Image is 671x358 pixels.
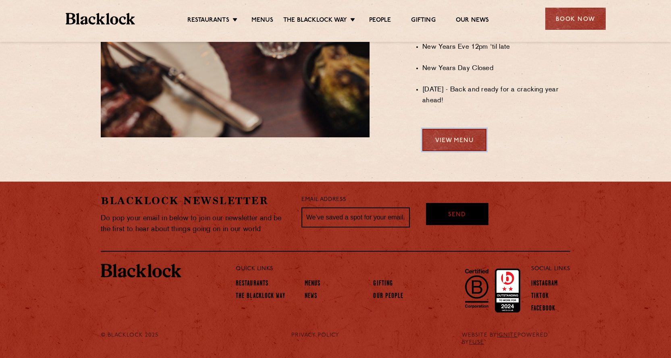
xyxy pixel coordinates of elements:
[411,17,435,25] a: Gifting
[422,85,570,106] li: [DATE] - Back and ready for a cracking year ahead!
[456,17,489,25] a: Our News
[305,292,317,301] a: News
[305,280,321,289] a: Menus
[236,280,268,289] a: Restaurants
[373,292,403,301] a: Our People
[469,339,484,346] a: FUSE
[531,305,555,314] a: Facebook
[422,63,570,74] li: New Years Day Closed
[236,264,505,274] p: Quick Links
[531,280,558,289] a: Instagram
[497,332,517,338] a: IGNITE
[101,264,181,277] img: BL_Textured_Logo-footer-cropped.svg
[101,213,289,235] p: Do pop your email in below to join our newsletter and be the first to hear about things going on ...
[531,264,570,274] p: Social Links
[456,332,576,346] div: WEBSITE BY POWERED BY
[95,332,175,346] div: © Blacklock 2025
[236,292,285,301] a: The Blacklock Way
[448,211,466,220] span: Send
[373,280,393,289] a: Gifting
[301,207,410,228] input: We’ve saved a spot for your email...
[283,17,347,25] a: The Blacklock Way
[251,17,273,25] a: Menus
[187,17,229,25] a: Restaurants
[66,13,135,25] img: BL_Textured_Logo-footer-cropped.svg
[495,269,520,313] img: Accred_2023_2star.png
[369,17,391,25] a: People
[291,332,339,339] a: PRIVACY POLICY
[101,194,289,208] h2: Blacklock Newsletter
[531,292,549,301] a: TikTok
[422,42,570,53] li: New Years Eve 12pm 'til late
[422,129,486,151] a: View Menu
[460,264,493,312] img: B-Corp-Logo-Black-RGB.svg
[301,195,346,205] label: Email Address
[545,8,606,30] div: Book Now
